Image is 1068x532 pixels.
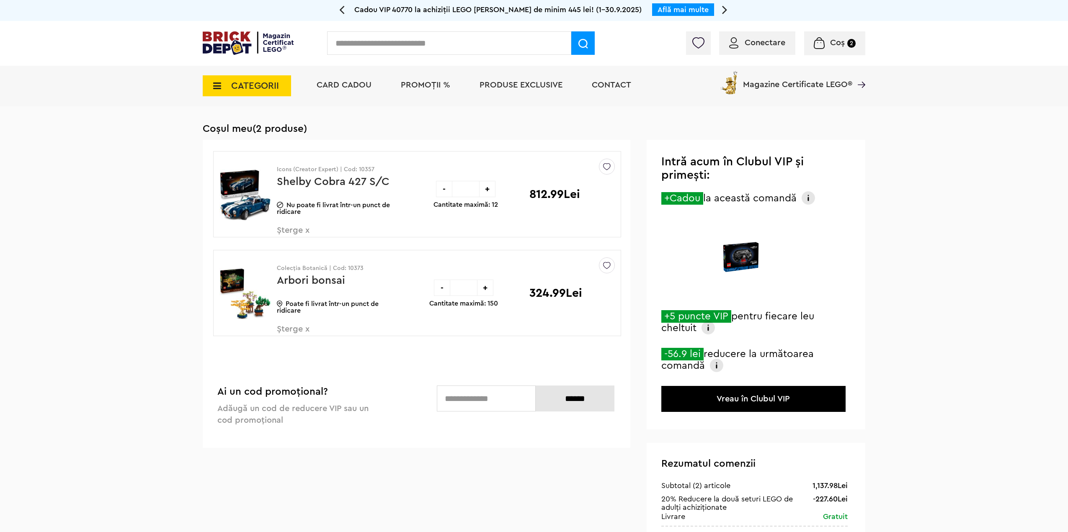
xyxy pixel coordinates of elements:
a: Conectare [729,39,785,47]
img: Info VIP [702,321,715,334]
div: 1,137.98Lei [813,481,848,491]
span: Rezumatul comenzii [661,459,756,469]
div: Gratuit [823,511,848,522]
div: + [479,181,495,197]
span: Șterge x [277,226,375,244]
p: Cantitate maximă: 150 [429,300,498,307]
span: +Cadou [661,192,703,205]
p: Poate fi livrat într-un punct de ridicare [277,301,396,314]
small: 2 [847,39,856,48]
p: Cantitate maximă: 12 [433,201,498,208]
h1: Coșul meu [203,123,865,135]
a: PROMOȚII % [401,81,450,89]
span: +5 puncte VIP [661,310,731,323]
p: Colecția Botanică | Cod: 10373 [277,265,396,271]
div: -227.60Lei [813,495,848,503]
span: Intră acum în Clubul VIP și primești: [661,156,804,181]
div: + [477,280,493,296]
p: 812.99Lei [529,188,580,200]
a: Vreau în Clubul VIP [717,395,790,403]
a: Magazine Certificate LEGO® [852,69,865,78]
span: -56.9 lei [661,348,704,360]
div: - [436,181,452,197]
span: Ai un cod promoțional? [217,387,328,397]
img: Info VIP [710,359,723,372]
span: 20% Reducere la două seturi LEGO de adulți achiziționate [661,495,793,511]
span: Coș [830,39,845,47]
a: Produse exclusive [480,81,562,89]
img: Arbori bonsai [219,262,271,325]
a: Card Cadou [317,81,371,89]
p: Icons (Creator Expert) | Cod: 10357 [277,167,396,172]
div: la această comandă [661,193,820,208]
span: Conectare [745,39,785,47]
a: Contact [592,81,631,89]
span: CATEGORII [231,81,279,90]
span: (2 produse) [253,124,307,134]
span: Adăugă un cod de reducere VIP sau un cod promoțional [217,404,369,424]
a: Shelby Cobra 427 S/C [277,176,390,187]
a: Află mai multe [658,6,709,13]
div: pentru fiecare leu cheltuit [661,311,820,337]
span: Șterge x [277,325,375,343]
p: 324.99Lei [529,287,582,299]
div: Subtotal (2) articole [661,481,730,491]
div: reducere la următoarea comandă [661,348,820,375]
div: - [434,280,450,296]
img: Shelby Cobra 427 S/C [219,163,271,226]
a: Arbori bonsai [277,275,345,286]
span: Magazine Certificate LEGO® [743,69,852,89]
p: Nu poate fi livrat într-un punct de ridicare [277,202,396,215]
span: Cadou VIP 40770 la achiziții LEGO [PERSON_NAME] de minim 445 lei! (1-30.9.2025) [354,6,642,13]
img: Info VIP [802,191,815,205]
div: Livrare [661,511,685,522]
